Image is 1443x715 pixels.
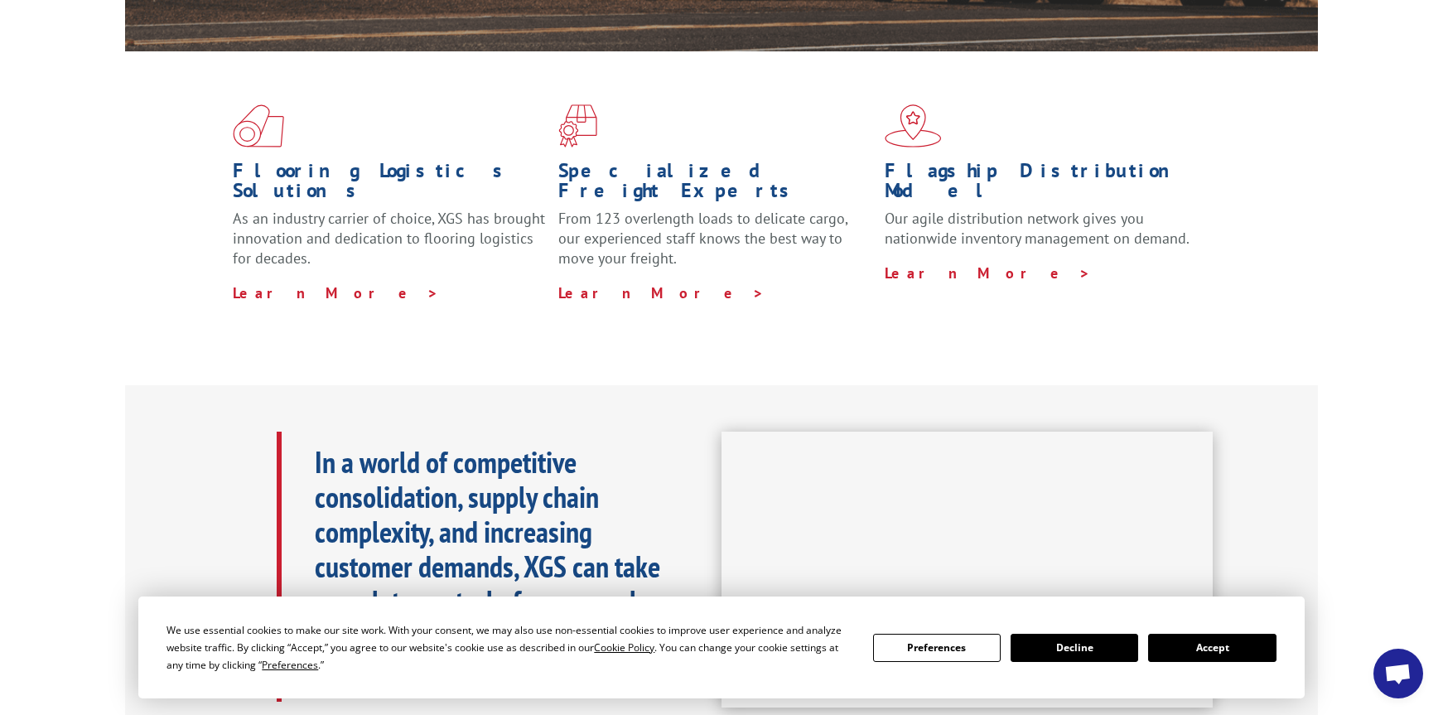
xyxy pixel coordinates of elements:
p: From 123 overlength loads to delicate cargo, our experienced staff knows the best way to move you... [558,209,871,283]
button: Decline [1011,634,1138,662]
img: xgs-icon-total-supply-chain-intelligence-red [233,104,284,147]
span: As an industry carrier of choice, XGS has brought innovation and dedication to flooring logistics... [233,209,545,268]
h1: Specialized Freight Experts [558,161,871,209]
span: Cookie Policy [594,640,654,655]
div: Cookie Consent Prompt [138,597,1305,698]
button: Preferences [873,634,1001,662]
b: In a world of competitive consolidation, supply chain complexity, and increasing customer demands... [315,442,660,690]
span: Preferences [262,658,318,672]
button: Accept [1148,634,1276,662]
img: xgs-icon-flagship-distribution-model-red [885,104,942,147]
img: xgs-icon-focused-on-flooring-red [558,104,597,147]
h1: Flagship Distribution Model [885,161,1198,209]
iframe: XGS Logistics Solutions [721,432,1213,708]
a: Open chat [1373,649,1423,698]
div: We use essential cookies to make our site work. With your consent, we may also use non-essential ... [166,621,852,674]
a: Learn More > [558,283,765,302]
h1: Flooring Logistics Solutions [233,161,546,209]
a: Learn More > [233,283,439,302]
a: Learn More > [885,263,1091,283]
span: Our agile distribution network gives you nationwide inventory management on demand. [885,209,1190,248]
